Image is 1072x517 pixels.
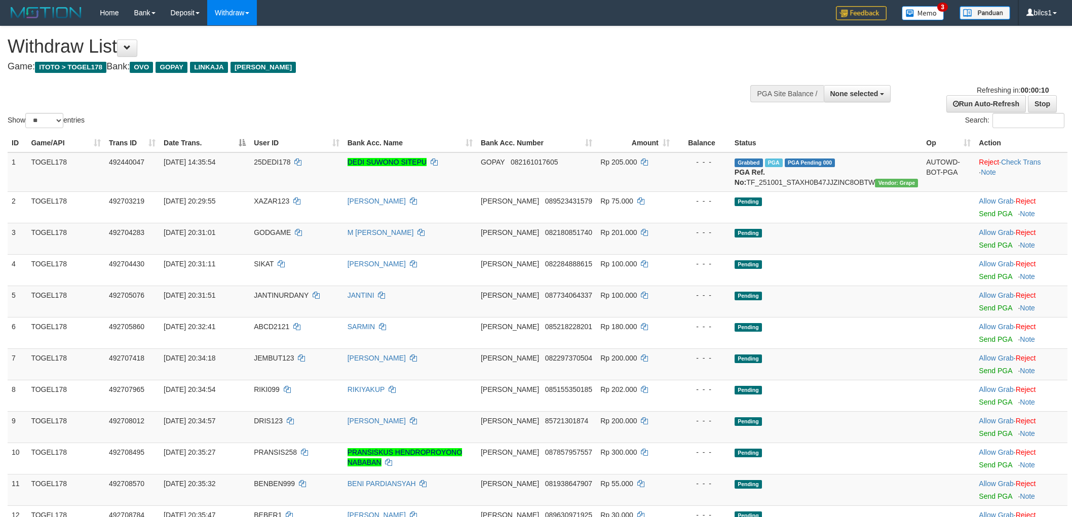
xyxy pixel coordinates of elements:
span: Pending [735,197,762,206]
span: Rp 205.000 [600,158,637,166]
td: TOGEL178 [27,223,105,254]
span: [DATE] 20:32:41 [164,323,215,331]
span: · [979,323,1015,331]
span: Rp 100.000 [600,291,637,299]
span: Refreshing in: [977,86,1049,94]
span: Vendor URL: https://settle31.1velocity.biz [875,179,918,187]
img: Feedback.jpg [836,6,887,20]
th: Status [731,134,922,152]
a: Send PGA [979,429,1012,438]
span: BENBEN999 [254,480,295,488]
a: Run Auto-Refresh [946,95,1026,112]
span: [DATE] 20:34:57 [164,417,215,425]
td: TOGEL178 [27,474,105,505]
td: AUTOWD-BOT-PGA [922,152,975,192]
span: RIKI099 [254,385,280,393]
a: [PERSON_NAME] [348,197,406,205]
a: Allow Grab [979,480,1013,488]
input: Search: [992,113,1064,128]
th: User ID: activate to sort column ascending [250,134,343,152]
a: Send PGA [979,461,1012,469]
span: 492707418 [109,354,144,362]
span: Copy 081938647907 to clipboard [545,480,592,488]
span: · [979,197,1015,205]
div: - - - [678,227,726,237]
a: Send PGA [979,398,1012,406]
a: Note [1020,367,1035,375]
span: · [979,291,1015,299]
a: Reject [1016,480,1036,488]
td: TOGEL178 [27,191,105,223]
span: · [979,385,1015,393]
td: 3 [8,223,27,254]
div: - - - [678,479,726,489]
img: panduan.png [960,6,1010,20]
a: Reject [1016,323,1036,331]
a: Reject [1016,448,1036,456]
td: TF_251001_STAXH0B47JJZINC8OBTW [731,152,922,192]
a: DEDI SUWONO SITEPU [348,158,427,166]
span: PGA Pending [785,158,835,167]
a: Send PGA [979,335,1012,343]
td: · [975,474,1067,505]
span: 492703219 [109,197,144,205]
span: Copy 082284888615 to clipboard [545,260,592,268]
span: [PERSON_NAME] [481,323,539,331]
a: Allow Grab [979,260,1013,268]
a: Allow Grab [979,197,1013,205]
span: 492440047 [109,158,144,166]
span: Rp 100.000 [600,260,637,268]
a: Reject [1016,385,1036,393]
span: GOPAY [481,158,505,166]
td: TOGEL178 [27,317,105,348]
td: · [975,223,1067,254]
span: Pending [735,354,762,363]
a: Note [981,168,996,176]
span: [PERSON_NAME] [481,385,539,393]
span: Rp 300.000 [600,448,637,456]
td: · [975,348,1067,380]
a: Reject [1016,417,1036,425]
td: TOGEL178 [27,348,105,380]
a: SARMIN [348,323,375,331]
a: Allow Grab [979,385,1013,393]
span: Pending [735,386,762,394]
span: Copy 082180851740 to clipboard [545,228,592,236]
span: OVO [130,62,153,73]
button: None selected [824,85,891,102]
a: [PERSON_NAME] [348,417,406,425]
th: Action [975,134,1067,152]
div: - - - [678,447,726,457]
span: 492705860 [109,323,144,331]
a: JANTINI [348,291,374,299]
td: 5 [8,286,27,317]
span: Copy 087734064337 to clipboard [545,291,592,299]
a: Reject [979,158,999,166]
span: [PERSON_NAME] [481,480,539,488]
span: Copy 085218228201 to clipboard [545,323,592,331]
span: LINKAJA [190,62,228,73]
span: · [979,480,1015,488]
span: GOPAY [156,62,187,73]
span: [DATE] 20:31:11 [164,260,215,268]
span: Copy 085155350185 to clipboard [545,385,592,393]
span: Pending [735,292,762,300]
th: Bank Acc. Number: activate to sort column ascending [477,134,596,152]
td: 11 [8,474,27,505]
th: Op: activate to sort column ascending [922,134,975,152]
span: Marked by bilcs1 [765,158,783,167]
td: 1 [8,152,27,192]
a: Allow Grab [979,354,1013,362]
span: None selected [830,90,878,98]
span: · [979,260,1015,268]
span: 3 [937,3,948,12]
td: TOGEL178 [27,380,105,411]
td: TOGEL178 [27,152,105,192]
span: 492708012 [109,417,144,425]
td: TOGEL178 [27,286,105,317]
select: Showentries [25,113,63,128]
a: Note [1020,398,1035,406]
td: TOGEL178 [27,254,105,286]
span: [DATE] 20:35:27 [164,448,215,456]
span: Rp 200.000 [600,417,637,425]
